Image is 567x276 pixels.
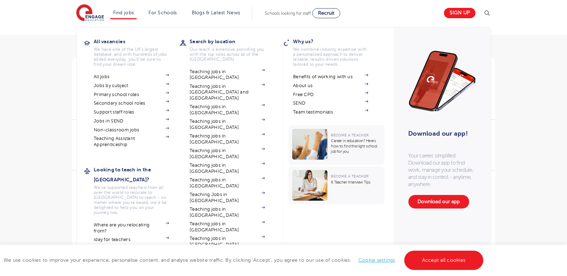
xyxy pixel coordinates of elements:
p: Career in education? Here’s how to find the right school job for you [331,138,381,154]
a: Non-classroom jobs [94,127,169,133]
a: Jobs in SEND [94,118,169,124]
img: Engage Education [76,4,104,22]
a: Find jobs [113,10,134,15]
h3: Download our app! [408,126,473,141]
a: Search by locationOur reach is extensive providing you with the top roles across all of the [GEOG... [190,36,275,62]
a: Teaching jobs in [GEOGRAPHIC_DATA] [190,119,265,130]
a: Recruit [312,8,340,18]
a: Teaching jobs in [GEOGRAPHIC_DATA] [190,69,265,81]
a: All vacanciesWe have one of the UK's largest database. and with hundreds of jobs added everyday. ... [94,36,180,67]
a: Where are you relocating from? [94,222,169,234]
span: We use cookies to improve your experience, personalise content, and analyse website traffic. By c... [4,257,485,263]
a: Teaching jobs in [GEOGRAPHIC_DATA] [190,148,265,160]
a: Teaching jobs in [GEOGRAPHIC_DATA] [190,104,265,116]
a: Cookie settings [358,257,395,263]
a: Become a TeacherCareer in education? Here’s how to find the right school job for you [288,125,386,165]
a: Benefits of working with us [293,74,368,80]
a: Team testimonials [293,109,368,115]
a: SEND [293,100,368,106]
p: We combine industry expertise with a personalised approach to deliver reliable, results-driven so... [293,47,368,67]
a: All jobs [94,74,169,80]
a: Primary school roles [94,92,169,97]
a: Teaching Assistant Apprenticeship [94,136,169,147]
a: Teaching jobs in [GEOGRAPHIC_DATA] [190,177,265,189]
a: Become a Teacher6 Teacher Interview Tips [288,166,386,204]
span: Become a Teacher [331,174,368,178]
p: 6 Teacher Interview Tips [331,180,381,185]
a: For Schools [148,10,177,15]
a: Teaching Jobs in [GEOGRAPHIC_DATA] [190,192,265,204]
a: Download our app [408,195,469,209]
a: Teaching jobs in [GEOGRAPHIC_DATA] [190,236,265,247]
a: Support staff roles [94,109,169,115]
a: Sign up [444,8,475,18]
h3: All vacancies [94,36,180,46]
a: iday for teachers [94,237,169,242]
a: Teaching jobs in [GEOGRAPHIC_DATA] [190,206,265,218]
p: Our reach is extensive providing you with the top roles across all of the [GEOGRAPHIC_DATA] [190,47,265,62]
h3: Why us? [293,36,379,46]
a: Teaching jobs in [GEOGRAPHIC_DATA] [190,133,265,145]
a: Blogs & Latest News [192,10,240,15]
a: Teaching jobs in [GEOGRAPHIC_DATA] and [GEOGRAPHIC_DATA] [190,84,265,101]
a: Looking to teach in the [GEOGRAPHIC_DATA]?We've supported teachers from all over the world to rel... [94,165,180,215]
p: We've supported teachers from all over the world to relocate to [GEOGRAPHIC_DATA] to teach - no m... [94,185,169,215]
span: Recruit [318,10,334,16]
a: Accept all cookies [404,251,484,270]
a: Free CPD [293,92,368,97]
h3: Search by location [190,36,275,46]
a: Secondary school roles [94,100,169,106]
a: Why us?We combine industry expertise with a personalised approach to deliver reliable, results-dr... [293,36,379,67]
a: Jobs by subject [94,83,169,89]
p: We have one of the UK's largest database. and with hundreds of jobs added everyday. you'll be sur... [94,47,169,67]
h3: Looking to teach in the [GEOGRAPHIC_DATA]? [94,165,180,185]
span: Schools looking for staff [265,11,311,16]
span: Become a Teacher [331,133,368,137]
p: Your career, simplified. Download our app to find work, manage your schedule, and stay in control... [408,152,476,188]
a: Teaching jobs in [GEOGRAPHIC_DATA] [190,221,265,233]
a: Teaching jobs in [GEOGRAPHIC_DATA] [190,162,265,174]
a: About us [293,83,368,89]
